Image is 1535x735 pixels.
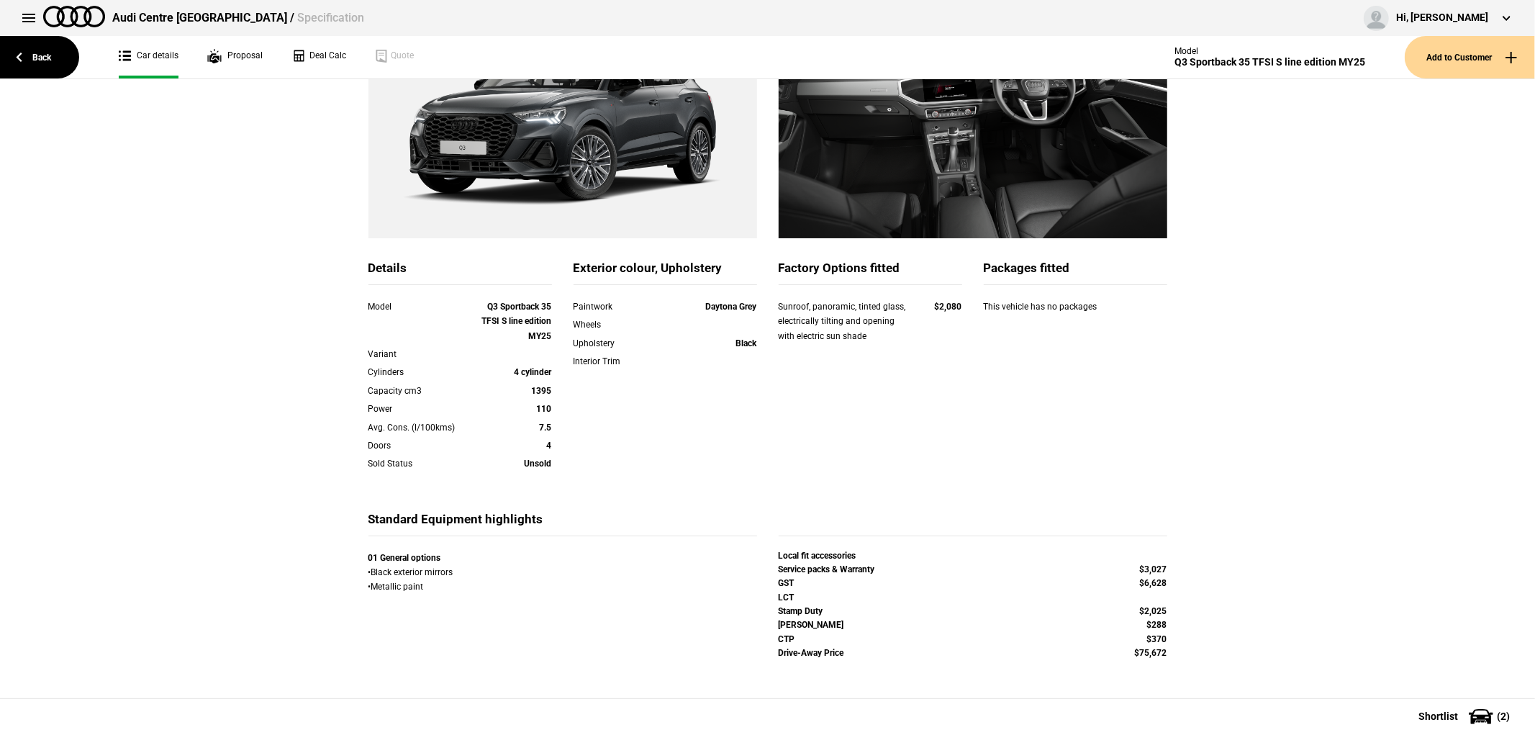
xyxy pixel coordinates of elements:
div: Details [368,260,552,285]
strong: Stamp Duty [779,606,823,616]
div: Audi Centre [GEOGRAPHIC_DATA] / [112,10,364,26]
div: Sunroof, panoramic, tinted glass, electrically tilting and opening with electric sun shade [779,299,907,343]
button: Add to Customer [1405,36,1535,78]
strong: Daytona Grey [706,302,757,312]
span: ( 2 ) [1497,711,1510,721]
strong: $3,027 [1140,564,1167,574]
div: Exterior colour, Upholstery [574,260,757,285]
strong: LCT [779,592,794,603]
div: Factory Options fitted [779,260,962,285]
strong: $2,025 [1140,606,1167,616]
div: Q3 Sportback 35 TFSI S line edition MY25 [1174,56,1365,68]
div: Model [1174,46,1365,56]
strong: $6,628 [1140,578,1167,588]
strong: [PERSON_NAME] [779,620,844,630]
div: Model [368,299,479,314]
div: Paintwork [574,299,647,314]
strong: 1395 [532,386,552,396]
a: Deal Calc [291,36,346,78]
strong: $370 [1147,634,1167,644]
div: Doors [368,438,479,453]
strong: $75,672 [1135,648,1167,658]
div: Hi, [PERSON_NAME] [1396,11,1488,25]
div: Sold Status [368,456,479,471]
div: • Black exterior mirrors • Metallic paint [368,551,757,595]
strong: GST [779,578,794,588]
div: This vehicle has no packages [984,299,1167,328]
strong: 7.5 [540,423,552,433]
strong: 110 [537,404,552,414]
button: Shortlist(2) [1397,698,1535,734]
div: Cylinders [368,365,479,379]
span: Specification [297,11,364,24]
a: Car details [119,36,178,78]
span: Shortlist [1418,711,1458,721]
div: Capacity cm3 [368,384,479,398]
a: Proposal [207,36,263,78]
strong: Service packs & Warranty [779,564,875,574]
strong: 4 [547,441,552,451]
div: Interior Trim [574,354,647,369]
strong: $288 [1147,620,1167,630]
strong: $2,080 [935,302,962,312]
div: Wheels [574,317,647,332]
img: audi.png [43,6,105,27]
div: Power [368,402,479,416]
div: Standard Equipment highlights [368,511,757,536]
div: Packages fitted [984,260,1167,285]
strong: Q3 Sportback 35 TFSI S line edition MY25 [482,302,552,341]
div: Variant [368,347,479,361]
div: Avg. Cons. (l/100kms) [368,420,479,435]
strong: Drive-Away Price [779,648,844,658]
div: Upholstery [574,336,647,351]
strong: 4 cylinder [515,367,552,377]
strong: Black [736,338,757,348]
strong: 01 General options [368,553,441,563]
strong: Unsold [525,459,552,469]
strong: Local fit accessories [779,551,856,561]
strong: CTP [779,634,795,644]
